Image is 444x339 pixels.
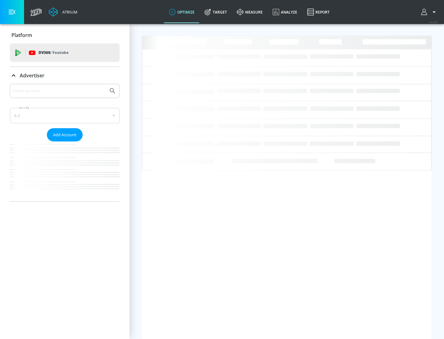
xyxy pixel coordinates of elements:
div: DV360: Youtube [10,43,120,62]
div: A-Z [10,108,120,123]
p: Youtube [52,49,68,56]
button: Add Account [47,128,83,141]
a: measure [232,1,268,23]
a: Report [302,1,335,23]
label: Sort By [18,106,31,110]
span: v 4.28.0 [429,20,438,24]
div: Atrium [60,9,77,15]
a: optimize [164,1,199,23]
p: DV360: [39,49,68,56]
span: Add Account [53,131,76,138]
nav: list of Advertiser [10,141,120,201]
a: Analyze [268,1,302,23]
input: Search by name [12,87,106,95]
div: Platform [10,27,120,44]
p: Platform [11,32,32,39]
div: Advertiser [10,84,120,201]
a: Target [199,1,232,23]
div: Advertiser [10,67,120,84]
p: Advertiser [20,72,44,79]
a: Atrium [49,7,77,17]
